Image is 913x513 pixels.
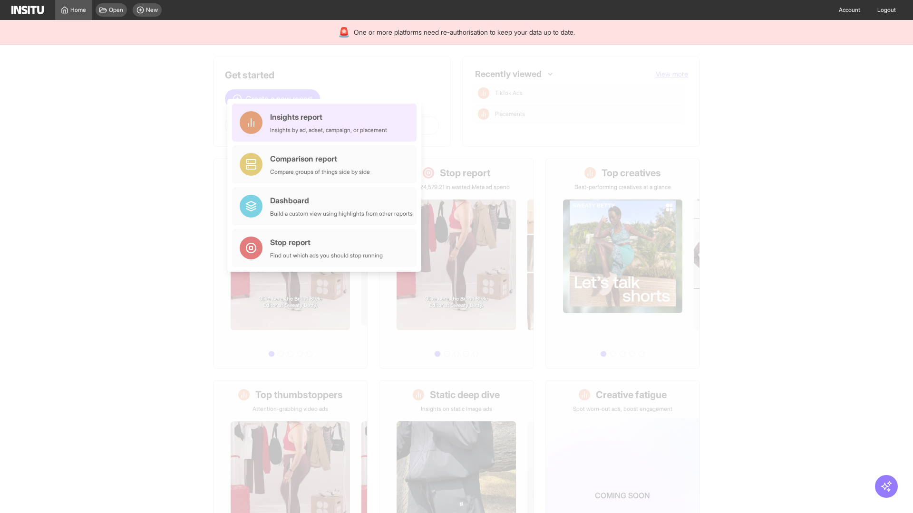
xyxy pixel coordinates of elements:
span: Home [70,6,86,14]
div: Stop report [270,237,383,248]
span: One or more platforms need re-authorisation to keep your data up to date. [354,28,575,37]
img: Logo [11,6,44,14]
div: Dashboard [270,195,413,206]
div: Insights report [270,111,387,123]
span: Open [109,6,123,14]
div: Insights by ad, adset, campaign, or placement [270,126,387,134]
div: Find out which ads you should stop running [270,252,383,259]
div: 🚨 [338,26,350,39]
div: Build a custom view using highlights from other reports [270,210,413,218]
div: Comparison report [270,153,370,164]
span: New [146,6,158,14]
div: Compare groups of things side by side [270,168,370,176]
